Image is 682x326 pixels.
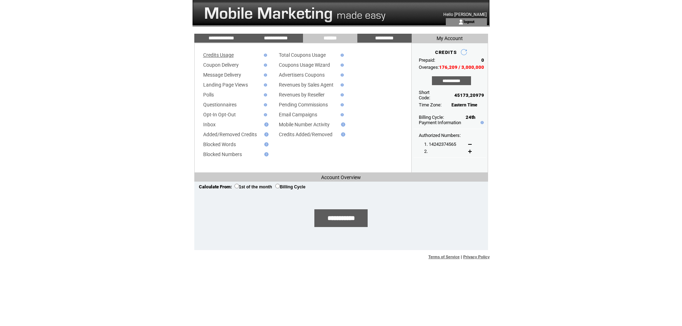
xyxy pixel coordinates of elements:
a: Blocked Words [203,142,236,147]
img: help.gif [339,122,345,127]
a: Total Coupons Usage [279,52,326,58]
a: Coupon Delivery [203,62,239,68]
a: Landing Page Views [203,82,248,88]
span: Time Zone: [419,102,442,107]
span: 2. [424,149,428,154]
img: help.gif [262,152,269,156]
img: help.gif [262,132,269,137]
a: Coupons Usage Wizard [279,62,330,68]
a: Payment Information [419,120,461,125]
span: 45173,20979 [454,93,484,98]
img: help.gif [262,73,267,77]
img: help.gif [262,142,269,147]
a: Privacy Policy [463,255,490,259]
img: help.gif [262,113,267,116]
span: Short Code: [419,90,430,100]
img: help.gif [339,54,344,57]
a: Opt-In Opt-Out [203,112,236,117]
img: help.gif [339,113,344,116]
a: Blocked Numbers [203,151,242,157]
span: 1. 14242374565 [424,142,456,147]
img: help.gif [339,73,344,77]
a: Inbox [203,122,216,127]
span: Eastern Time [451,103,477,107]
img: help.gif [262,103,267,106]
a: Questionnaires [203,102,237,107]
a: Credits Usage [203,52,234,58]
a: Email Campaigns [279,112,317,117]
img: help.gif [262,122,269,127]
img: help.gif [262,93,267,96]
span: Authorized Numbers: [419,133,461,138]
a: Advertisers Coupons [279,72,325,78]
a: Pending Commissions [279,102,328,107]
img: help.gif [339,103,344,106]
input: Billing Cycle [275,184,280,188]
img: help.gif [339,132,345,137]
span: | [461,255,462,259]
span: CREDITS [435,50,457,55]
span: Billing Cycle: [419,115,444,120]
a: Added/Removed Credits [203,132,257,137]
img: help.gif [339,93,344,96]
a: Message Delivery [203,72,241,78]
a: Revenues by Sales Agent [279,82,334,88]
span: Hello [PERSON_NAME] [443,12,487,17]
label: 1st of the month [234,184,272,189]
span: Account Overview [321,175,361,180]
img: account_icon.gif [458,19,464,25]
span: 24th [466,115,475,120]
span: 176,209 / 3,000,000 [439,65,484,70]
label: Billing Cycle [275,184,305,189]
a: Mobile Number Activity [279,122,330,127]
a: Revenues by Reseller [279,92,325,98]
span: 0 [481,57,484,63]
a: Terms of Service [428,255,460,259]
img: help.gif [339,83,344,87]
input: 1st of the month [234,184,239,188]
span: Calculate From: [199,184,232,189]
a: Credits Added/Removed [279,132,332,137]
a: Polls [203,92,214,98]
span: Overages: [419,65,439,70]
img: help.gif [262,83,267,87]
span: Prepaid: [419,57,435,63]
img: help.gif [262,54,267,57]
img: help.gif [262,63,267,67]
img: help.gif [479,121,484,124]
img: help.gif [339,63,344,67]
a: logout [464,19,475,24]
span: My Account [437,35,463,41]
